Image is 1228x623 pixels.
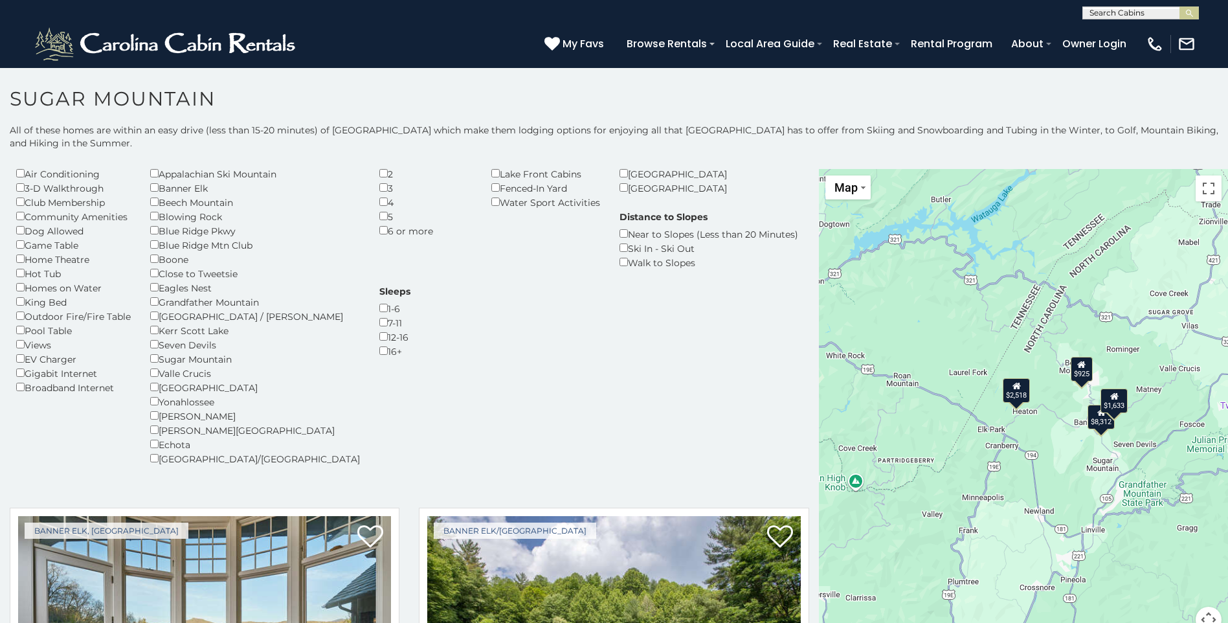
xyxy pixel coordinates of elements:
[379,301,410,315] div: 1-6
[379,181,472,195] div: 3
[150,252,360,266] div: Boone
[357,524,383,551] a: Add to favorites
[379,223,472,238] div: 6 or more
[16,380,131,394] div: Broadband Internet
[1196,176,1222,201] button: Toggle fullscreen view
[16,223,131,238] div: Dog Allowed
[16,195,131,209] div: Club Membership
[544,36,607,52] a: My Favs
[620,210,708,223] label: Distance to Slopes
[150,309,360,323] div: [GEOGRAPHIC_DATA] / [PERSON_NAME]
[1100,389,1128,413] div: $1,633
[150,394,360,409] div: Yonahlossee
[150,366,360,380] div: Valle Crucis
[150,238,360,252] div: Blue Ridge Mtn Club
[150,181,360,195] div: Banner Elk
[620,255,798,269] div: Walk to Slopes
[16,323,131,337] div: Pool Table
[1088,405,1115,429] div: $8,312
[620,241,798,255] div: Ski In - Ski Out
[563,36,604,52] span: My Favs
[150,409,360,423] div: [PERSON_NAME]
[16,309,131,323] div: Outdoor Fire/Fire Table
[904,32,999,55] a: Rental Program
[150,266,360,280] div: Close to Tweetsie
[150,166,360,181] div: Appalachian Ski Mountain
[719,32,821,55] a: Local Area Guide
[620,227,798,241] div: Near to Slopes (Less than 20 Minutes)
[379,344,410,358] div: 16+
[150,323,360,337] div: Kerr Scott Lake
[620,181,746,195] div: [GEOGRAPHIC_DATA]
[16,166,131,181] div: Air Conditioning
[150,423,360,437] div: [PERSON_NAME][GEOGRAPHIC_DATA]
[1005,32,1050,55] a: About
[620,32,713,55] a: Browse Rentals
[25,523,188,539] a: Banner Elk, [GEOGRAPHIC_DATA]
[1003,378,1030,403] div: $2,518
[379,330,410,344] div: 12-16
[16,337,131,352] div: Views
[150,451,360,466] div: [GEOGRAPHIC_DATA]/[GEOGRAPHIC_DATA]
[16,266,131,280] div: Hot Tub
[150,195,360,209] div: Beech Mountain
[150,352,360,366] div: Sugar Mountain
[16,181,131,195] div: 3-D Walkthrough
[834,181,858,194] span: Map
[150,337,360,352] div: Seven Devils
[434,523,596,539] a: Banner Elk/[GEOGRAPHIC_DATA]
[1178,35,1196,53] img: mail-regular-white.png
[16,295,131,309] div: King Bed
[491,181,600,195] div: Fenced-In Yard
[1146,35,1164,53] img: phone-regular-white.png
[379,285,410,298] label: Sleeps
[16,209,131,223] div: Community Amenities
[491,166,600,181] div: Lake Front Cabins
[379,195,472,209] div: 4
[150,437,360,451] div: Echota
[16,252,131,266] div: Home Theatre
[150,223,360,238] div: Blue Ridge Pkwy
[16,238,131,252] div: Game Table
[379,209,472,223] div: 5
[1056,32,1133,55] a: Owner Login
[767,524,793,551] a: Add to favorites
[379,315,410,330] div: 7-11
[827,32,899,55] a: Real Estate
[379,166,472,181] div: 2
[150,380,360,394] div: [GEOGRAPHIC_DATA]
[32,25,301,63] img: White-1-2.png
[150,280,360,295] div: Eagles Nest
[825,176,871,199] button: Change map style
[491,195,600,209] div: Water Sport Activities
[16,352,131,366] div: EV Charger
[16,280,131,295] div: Homes on Water
[16,366,131,380] div: Gigabit Internet
[620,166,746,181] div: [GEOGRAPHIC_DATA]
[150,209,360,223] div: Blowing Rock
[1071,357,1093,381] div: $925
[150,295,360,309] div: Grandfather Mountain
